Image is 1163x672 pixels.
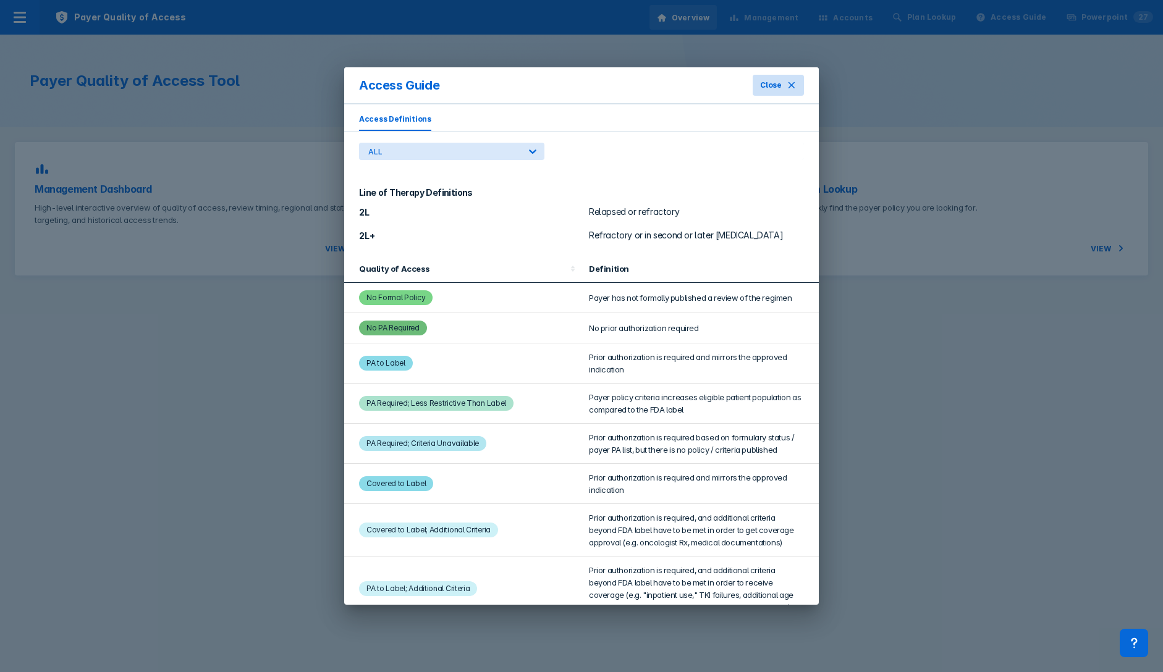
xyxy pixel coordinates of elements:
[359,523,498,537] span: Covered to Label; Additional Criteria
[359,476,433,491] span: Covered to Label
[581,384,819,424] td: Payer policy criteria increases eligible patient population as compared to the FDA label
[581,313,819,343] td: No prior authorization required
[359,581,477,596] span: PA to Label; Additional Criteria
[359,356,413,371] span: PA to Label
[589,206,804,219] div: Relapsed or refractory
[589,229,804,243] div: Refractory or in second or later [MEDICAL_DATA]
[359,290,433,305] span: No Formal Policy
[581,424,819,464] td: Prior authorization is required based on formulary status / payer PA list, but there is no policy...
[359,264,567,274] div: Quality of Access
[359,229,581,243] div: 2L+
[581,343,819,384] td: Prior authorization is required and mirrors the approved indication
[760,80,782,91] span: Close
[589,264,804,274] div: Definition
[581,556,819,621] td: Prior authorization is required, and additional criteria beyond FDA label have to be met in order...
[359,206,581,219] div: 2L
[581,504,819,556] td: Prior authorization is required, and additional criteria beyond FDA label have to be met in order...
[359,185,804,201] h1: Line of Therapy Definitions
[1120,629,1148,657] div: Contact Support
[368,147,520,156] div: ALL
[581,283,819,313] td: Payer has not formally published a review of the regimen
[581,464,819,504] td: Prior authorization is required and mirrors the approved indication
[359,76,439,94] div: Access Guide
[359,396,514,411] span: PA Required; Less Restrictive Than Label
[359,321,427,335] span: No PA Required
[359,436,486,451] span: PA Required; Criteria Unavailable
[359,108,431,131] span: Access Definitions
[753,75,804,96] button: Close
